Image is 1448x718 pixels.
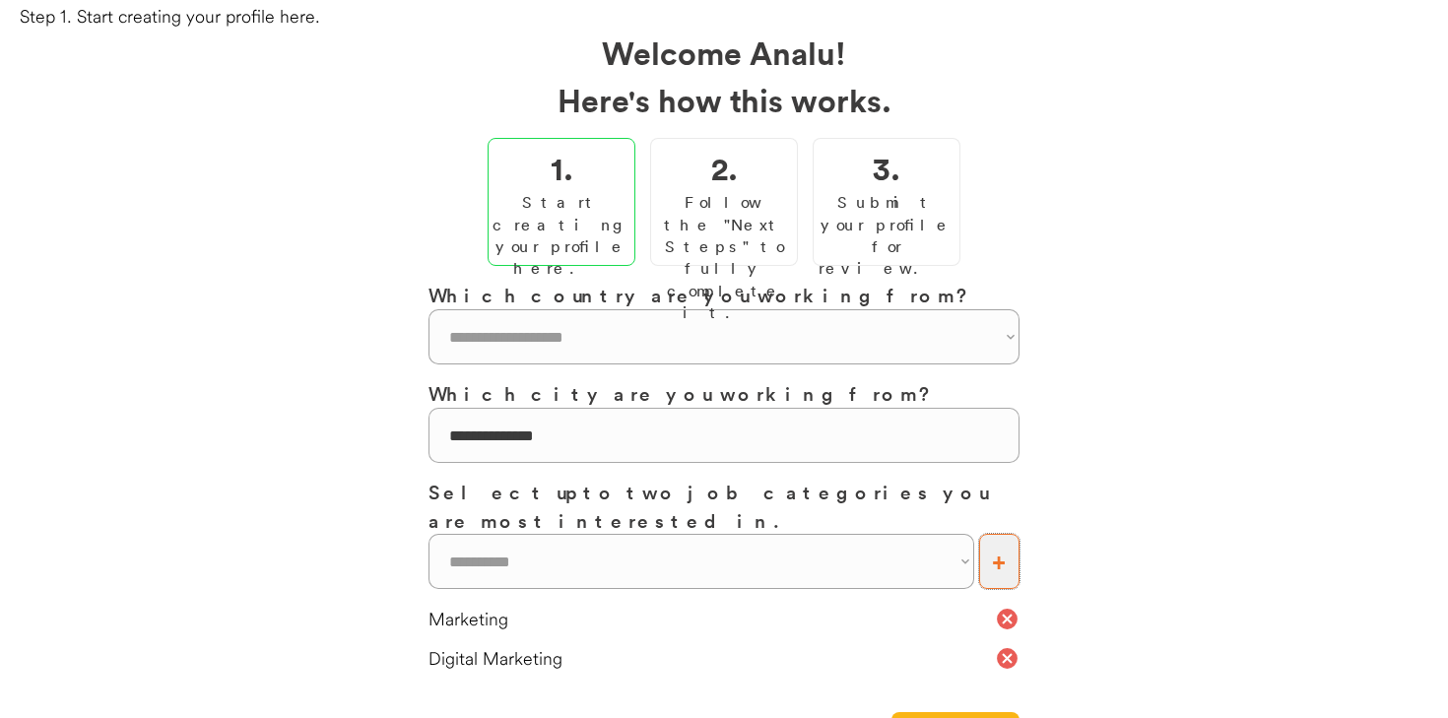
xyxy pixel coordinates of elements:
[428,646,995,671] div: Digital Marketing
[873,144,900,191] h2: 3.
[428,29,1020,123] h2: Welcome Analu! Here's how this works.
[428,607,995,631] div: Marketing
[493,191,630,280] div: Start creating your profile here.
[428,478,1020,534] h3: Select up to two job categories you are most interested in.
[819,191,954,280] div: Submit your profile for review.
[711,144,738,191] h2: 2.
[551,144,573,191] h2: 1.
[656,191,792,323] div: Follow the "Next Steps" to fully complete it.
[979,534,1020,589] button: +
[20,4,1448,29] div: Step 1. Start creating your profile here.
[995,646,1020,671] button: cancel
[995,607,1020,631] button: cancel
[428,379,1020,408] h3: Which city are you working from?
[428,281,1020,309] h3: Which country are you working from?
